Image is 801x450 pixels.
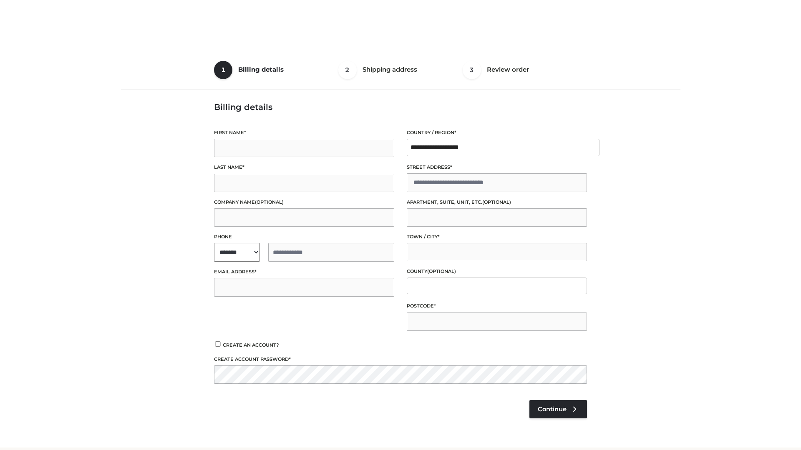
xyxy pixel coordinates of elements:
label: Company name [214,198,394,206]
span: Billing details [238,65,284,73]
span: 2 [338,61,357,79]
label: Create account password [214,355,587,363]
label: Email address [214,268,394,276]
span: 1 [214,61,232,79]
label: Last name [214,163,394,171]
span: Create an account? [223,342,279,348]
span: Continue [538,405,567,413]
label: First name [214,129,394,137]
label: Postcode [407,302,587,310]
input: Create an account? [214,341,222,347]
label: Town / City [407,233,587,241]
span: Review order [487,65,529,73]
label: Country / Region [407,129,587,137]
label: Street address [407,163,587,171]
label: Phone [214,233,394,241]
label: County [407,267,587,275]
a: Continue [529,400,587,418]
label: Apartment, suite, unit, etc. [407,198,587,206]
span: Shipping address [363,65,417,73]
span: 3 [463,61,481,79]
span: (optional) [482,199,511,205]
h3: Billing details [214,102,587,112]
span: (optional) [255,199,284,205]
span: (optional) [427,268,456,274]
